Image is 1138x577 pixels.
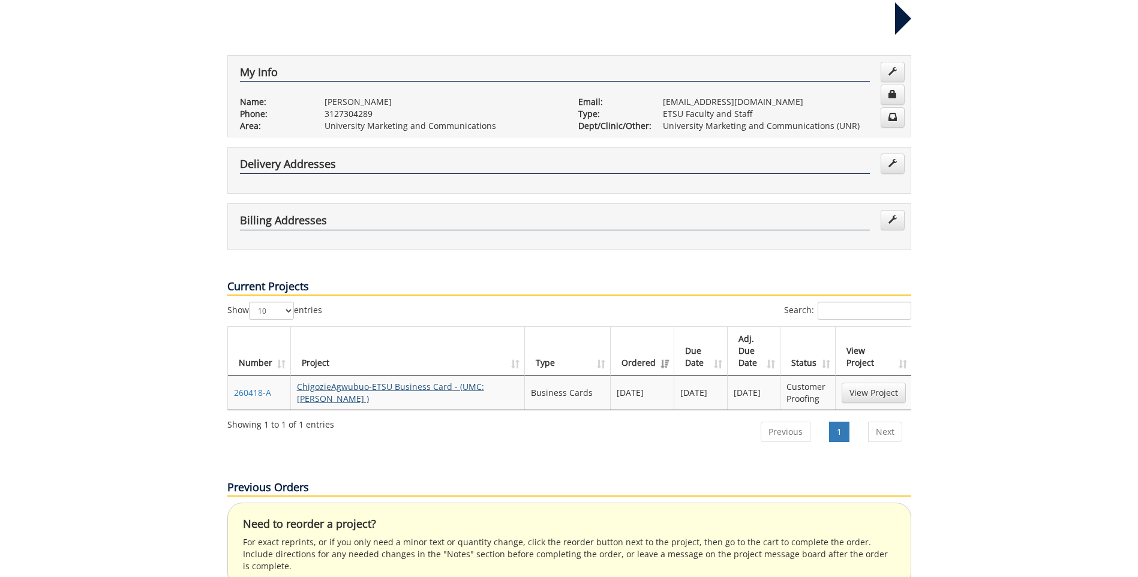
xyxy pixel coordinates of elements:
p: ETSU Faculty and Staff [663,108,899,120]
p: University Marketing and Communications [325,120,560,132]
a: View Project [842,383,906,403]
p: 3127304289 [325,108,560,120]
td: Customer Proofing [780,375,835,410]
p: Phone: [240,108,307,120]
h4: Billing Addresses [240,215,870,230]
h4: My Info [240,67,870,82]
th: Adj. Due Date: activate to sort column ascending [728,327,781,375]
td: Business Cards [525,375,611,410]
a: 260418-A [234,387,271,398]
p: Area: [240,120,307,132]
h4: Delivery Addresses [240,158,870,174]
th: Ordered: activate to sort column ascending [611,327,674,375]
p: Name: [240,96,307,108]
th: Project: activate to sort column ascending [291,327,525,375]
a: Edit Info [881,62,905,82]
th: Status: activate to sort column ascending [780,327,835,375]
p: [PERSON_NAME] [325,96,560,108]
a: Change Communication Preferences [881,107,905,128]
label: Search: [784,302,911,320]
a: Edit Addresses [881,210,905,230]
th: Due Date: activate to sort column ascending [674,327,728,375]
p: Current Projects [227,279,911,296]
td: [DATE] [611,375,674,410]
p: For exact reprints, or if you only need a minor text or quantity change, click the reorder button... [243,536,896,572]
p: University Marketing and Communications (UNR) [663,120,899,132]
p: Dept/Clinic/Other: [578,120,645,132]
a: Edit Addresses [881,154,905,174]
th: View Project: activate to sort column ascending [836,327,912,375]
select: Showentries [249,302,294,320]
label: Show entries [227,302,322,320]
a: 1 [829,422,849,442]
h4: Need to reorder a project? [243,518,896,530]
div: Showing 1 to 1 of 1 entries [227,414,334,431]
a: Next [868,422,902,442]
p: Type: [578,108,645,120]
th: Number: activate to sort column ascending [228,327,291,375]
th: Type: activate to sort column ascending [525,327,611,375]
a: Previous [761,422,810,442]
p: Previous Orders [227,480,911,497]
p: [EMAIL_ADDRESS][DOMAIN_NAME] [663,96,899,108]
a: ChigozieAgwubuo-ETSU Business Card - (UMC: [PERSON_NAME] ) [297,381,484,404]
input: Search: [818,302,911,320]
p: Email: [578,96,645,108]
td: [DATE] [674,375,728,410]
a: Change Password [881,85,905,105]
td: [DATE] [728,375,781,410]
